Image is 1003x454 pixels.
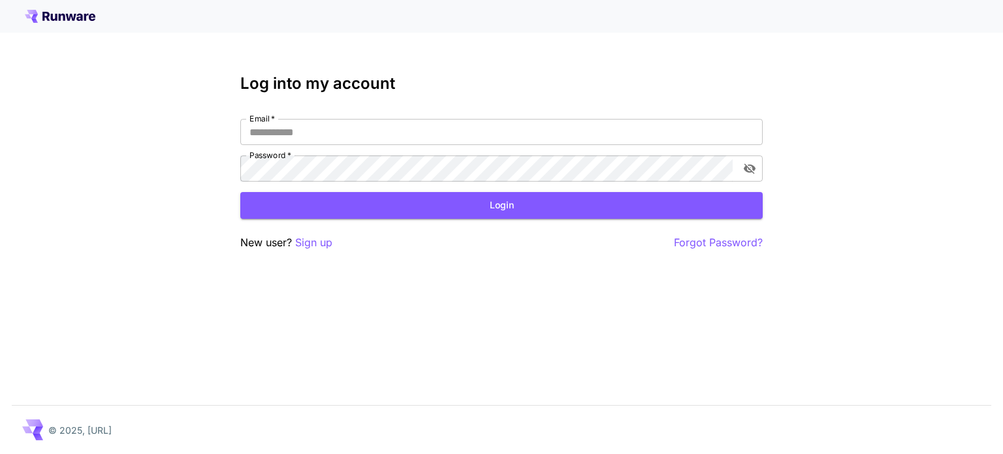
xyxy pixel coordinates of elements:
[295,235,332,251] button: Sign up
[249,150,291,161] label: Password
[738,157,761,180] button: toggle password visibility
[48,423,112,437] p: © 2025, [URL]
[240,74,763,93] h3: Log into my account
[240,235,332,251] p: New user?
[674,235,763,251] button: Forgot Password?
[240,192,763,219] button: Login
[249,113,275,124] label: Email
